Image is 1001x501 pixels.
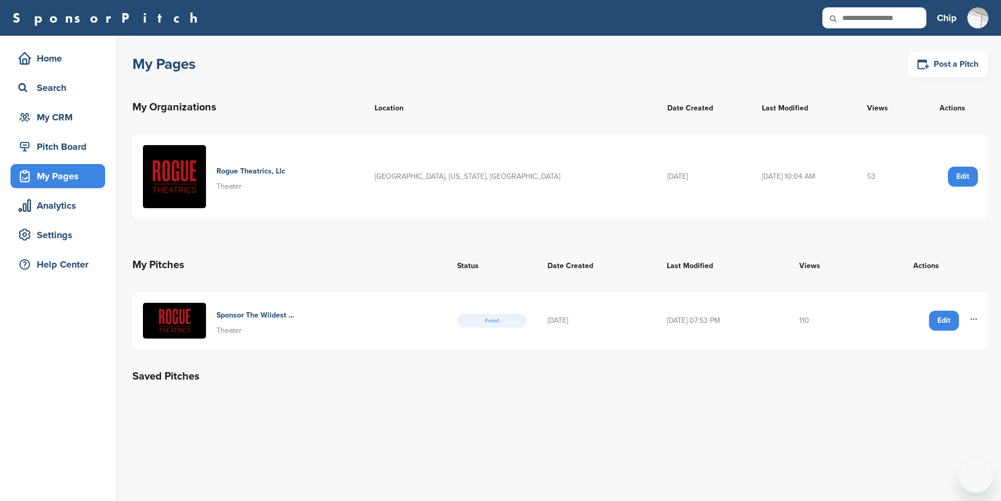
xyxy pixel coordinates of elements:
[132,88,364,126] th: My Organizations
[132,368,988,385] h2: Saved Pitches
[11,135,105,159] a: Pitch Board
[751,88,856,126] th: Last Modified
[657,135,751,219] td: [DATE]
[656,246,789,284] th: Last Modified
[447,246,538,284] th: Status
[16,108,105,127] div: My CRM
[364,135,657,219] td: [GEOGRAPHIC_DATA], [US_STATE], [GEOGRAPHIC_DATA]
[537,292,656,349] td: [DATE]
[13,11,204,25] a: SponsorPitch
[11,223,105,247] a: Settings
[216,310,298,321] h4: Sponsor The Wildest Nights In [GEOGRAPHIC_DATA][US_STATE] 2025 2026 Season
[864,246,988,284] th: Actions
[143,145,354,208] a: Chatgpt image jul 8 2025 09 26 12 pm Rogue Theatrics, Llc Theater
[16,137,105,156] div: Pitch Board
[143,145,206,208] img: Chatgpt image jul 8 2025 09 26 12 pm
[11,164,105,188] a: My Pages
[457,314,527,328] span: Posted
[959,459,993,493] iframe: Button to launch messaging window
[143,303,436,339] a: Untitled (video) (3) Sponsor The Wildest Nights In [GEOGRAPHIC_DATA][US_STATE] 2025 2026 Season T...
[937,11,957,25] h3: Chip
[948,167,978,187] a: Edit
[657,88,751,126] th: Date Created
[364,88,657,126] th: Location
[789,292,864,349] td: 110
[216,182,242,191] span: Theater
[16,226,105,244] div: Settings
[11,105,105,129] a: My CRM
[16,255,105,274] div: Help Center
[856,88,916,126] th: Views
[11,76,105,100] a: Search
[143,303,206,339] img: Untitled (video) (3)
[537,246,656,284] th: Date Created
[11,46,105,70] a: Home
[751,135,856,219] td: [DATE] 10:04 AM
[789,246,864,284] th: Views
[16,167,105,186] div: My Pages
[216,166,285,177] h4: Rogue Theatrics, Llc
[656,292,789,349] td: [DATE] 07:53 PM
[11,193,105,218] a: Analytics
[132,246,447,284] th: My Pitches
[16,78,105,97] div: Search
[11,252,105,277] a: Help Center
[216,326,242,335] span: Theater
[909,52,988,77] a: Post a Pitch
[916,88,988,126] th: Actions
[16,49,105,68] div: Home
[132,55,195,74] h1: My Pages
[937,6,957,29] a: Chip
[929,311,959,331] a: Edit
[856,135,916,219] td: 53
[16,196,105,215] div: Analytics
